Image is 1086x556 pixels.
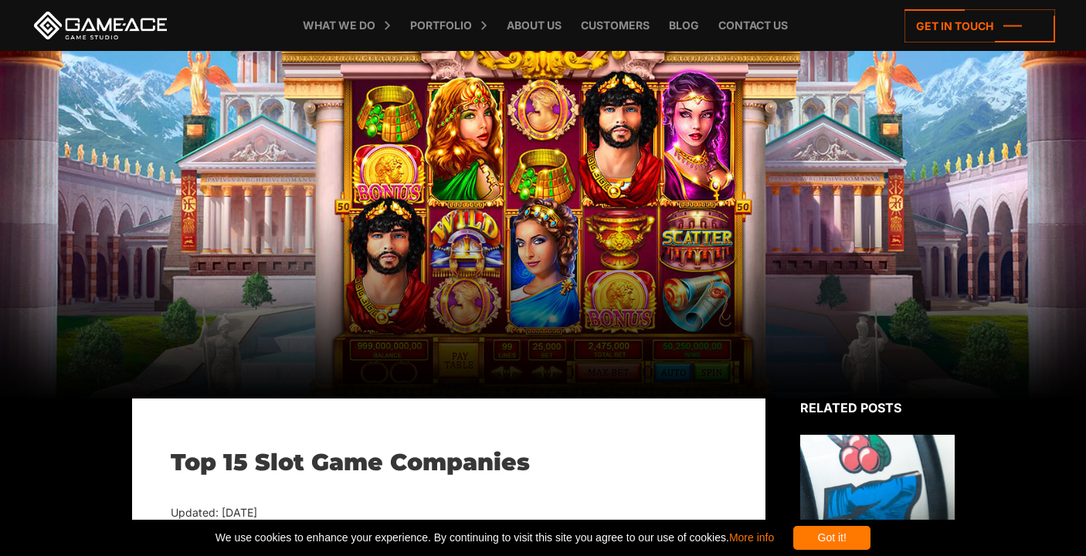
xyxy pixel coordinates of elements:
span: We use cookies to enhance your experience. By continuing to visit this site you agree to our use ... [216,526,774,550]
div: Related posts [800,398,955,417]
a: Get in touch [904,9,1055,42]
a: More info [729,531,774,544]
div: Got it! [793,526,870,550]
h1: Top 15 Slot Game Companies [171,449,727,476]
div: Updated: [DATE] [171,503,727,523]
